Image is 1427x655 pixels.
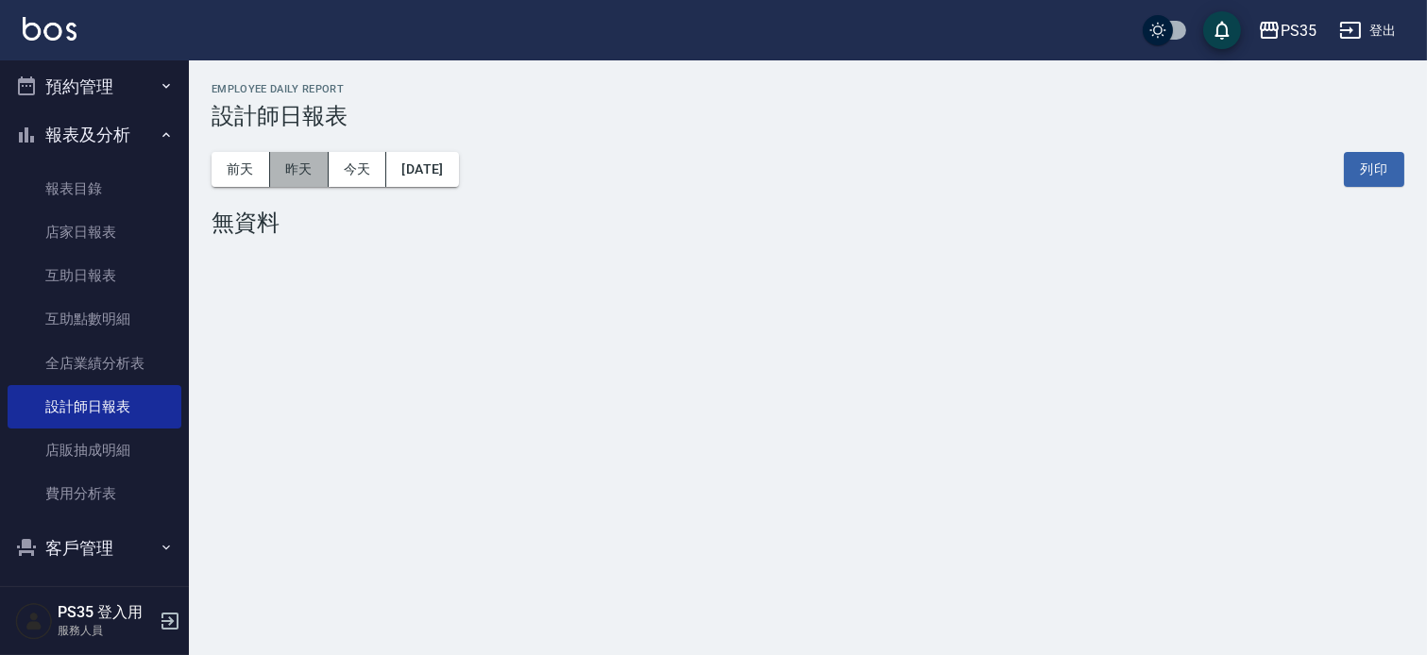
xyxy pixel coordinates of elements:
div: 無資料 [212,210,1404,236]
div: PS35 [1281,19,1317,42]
button: save [1203,11,1241,49]
button: 今天 [329,152,387,187]
button: 客戶管理 [8,524,181,573]
button: [DATE] [386,152,458,187]
a: 報表目錄 [8,167,181,210]
button: 預約管理 [8,62,181,111]
button: 前天 [212,152,270,187]
a: 設計師日報表 [8,385,181,428]
a: 費用分析表 [8,472,181,515]
img: Logo [23,17,76,41]
h2: Employee Daily Report [212,83,1404,95]
button: 報表及分析 [8,110,181,160]
a: 互助點數明細 [8,297,181,341]
a: 店販抽成明細 [8,428,181,472]
img: Person [15,602,53,640]
h5: PS35 登入用 [58,603,154,622]
a: 店家日報表 [8,210,181,254]
h3: 設計師日報表 [212,103,1404,129]
a: 互助日報表 [8,254,181,297]
a: 全店業績分析表 [8,342,181,385]
button: 列印 [1344,152,1404,187]
p: 服務人員 [58,622,154,639]
button: PS35 [1250,11,1324,50]
button: 昨天 [270,152,329,187]
button: 員工及薪資 [8,572,181,621]
button: 登出 [1332,13,1404,48]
